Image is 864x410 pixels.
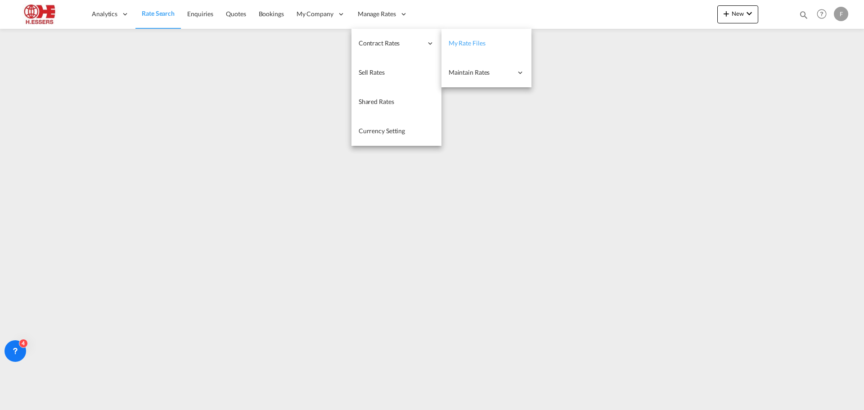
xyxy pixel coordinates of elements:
md-icon: icon-magnify [799,10,809,20]
span: Bookings [259,10,284,18]
div: Contract Rates [351,29,441,58]
md-icon: icon-plus 400-fg [721,8,732,19]
span: Enquiries [187,10,213,18]
span: Currency Setting [359,127,405,135]
span: My Company [297,9,333,18]
span: New [721,10,755,17]
div: Maintain Rates [441,58,531,87]
span: Quotes [226,10,246,18]
span: Analytics [92,9,117,18]
md-icon: icon-chevron-down [744,8,755,19]
a: Shared Rates [351,87,441,117]
span: Maintain Rates [449,68,513,77]
span: My Rate Files [449,39,486,47]
div: Help [814,6,834,23]
span: Shared Rates [359,98,394,105]
a: Currency Setting [351,117,441,146]
div: F [834,7,848,21]
a: My Rate Files [441,29,531,58]
span: Sell Rates [359,68,385,76]
span: Help [814,6,829,22]
span: Rate Search [142,9,175,17]
button: icon-plus 400-fgNewicon-chevron-down [717,5,758,23]
span: Manage Rates [358,9,396,18]
a: Sell Rates [351,58,441,87]
div: icon-magnify [799,10,809,23]
span: Contract Rates [359,39,423,48]
img: 690005f0ba9d11ee90968bb23dcea500.JPG [13,4,74,24]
